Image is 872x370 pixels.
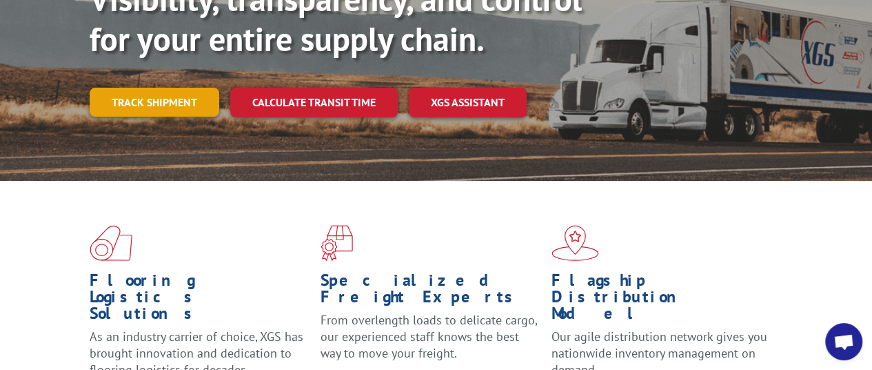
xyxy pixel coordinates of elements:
[90,225,132,261] img: xgs-icon-total-supply-chain-intelligence-red
[90,272,310,329] h1: Flooring Logistics Solutions
[321,272,541,312] h1: Specialized Freight Experts
[230,88,398,117] a: Calculate transit time
[321,225,353,261] img: xgs-icon-focused-on-flooring-red
[90,88,219,117] a: Track shipment
[551,272,772,329] h1: Flagship Distribution Model
[409,88,527,117] a: XGS ASSISTANT
[551,225,599,261] img: xgs-icon-flagship-distribution-model-red
[825,323,862,360] div: Open chat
